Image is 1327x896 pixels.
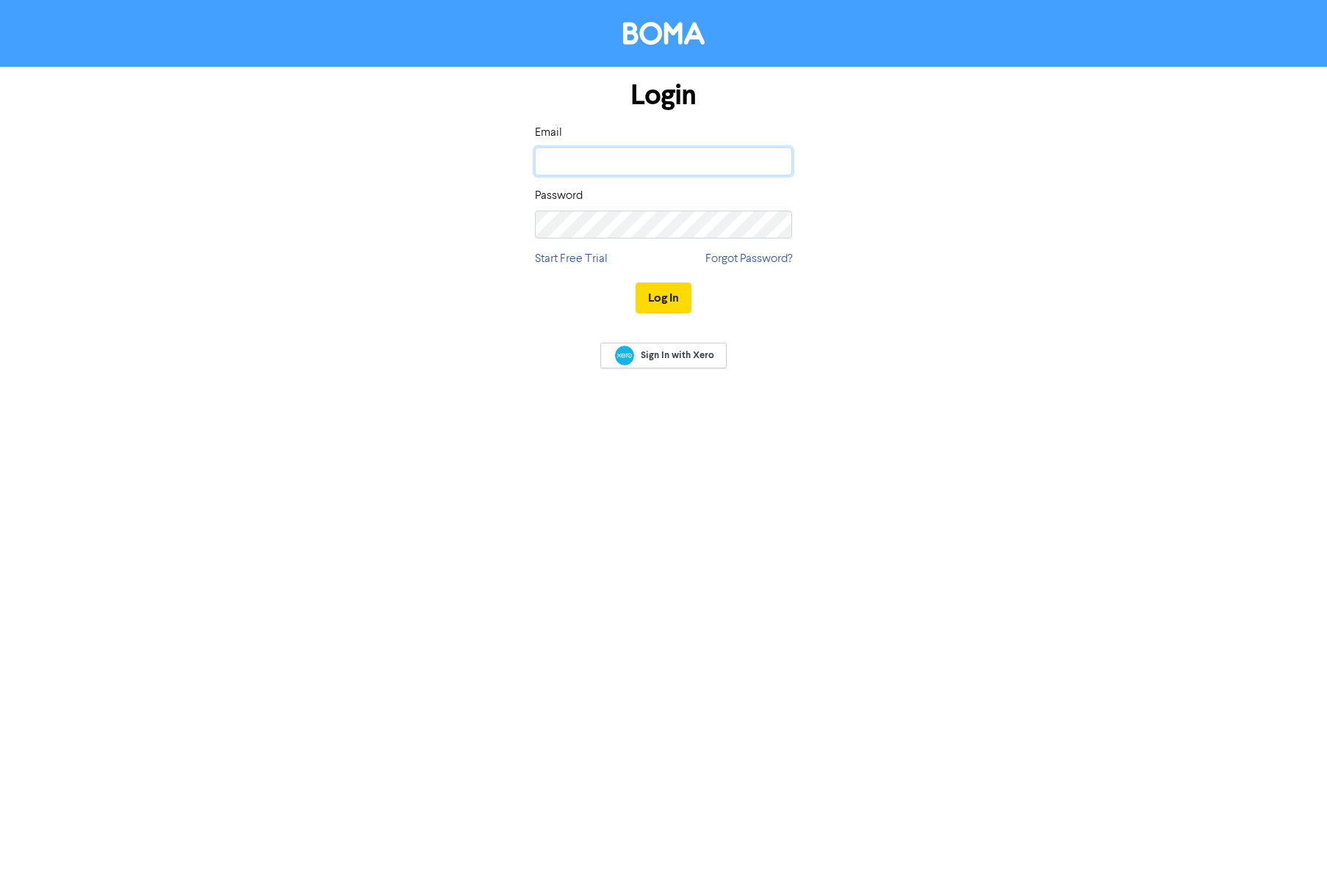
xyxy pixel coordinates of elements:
img: BOMA Logo [623,22,705,45]
button: Log In [636,283,691,313]
img: Xero logo [615,346,634,365]
label: Password [535,187,583,205]
a: Forgot Password? [705,250,792,268]
a: Sign In with Xero [600,343,727,368]
h1: Login [535,79,792,112]
label: Email [535,124,562,142]
span: Sign In with Xero [641,349,714,362]
a: Start Free Trial [535,250,608,268]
